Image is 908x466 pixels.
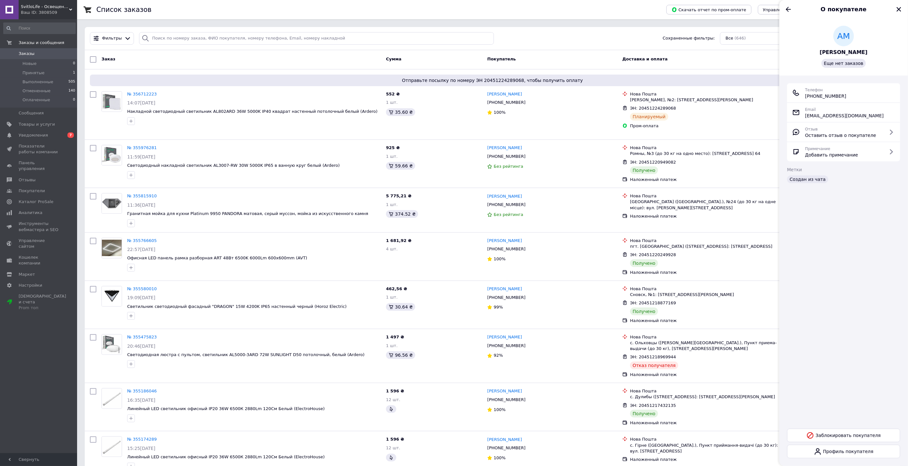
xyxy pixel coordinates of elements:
img: Фото товару [102,240,122,256]
span: 1 497 ₴ [386,335,404,339]
button: Скачать отчет по пром-оплате [666,5,752,14]
span: 0 [73,61,75,67]
a: Накладной светодиодный светильник AL802ARD 36W 5000K IP40 квадрат настенный потолочный белый (Ard... [127,109,378,114]
div: Получено [630,308,658,315]
span: Настройки [19,282,42,288]
span: 11:36[DATE] [127,202,155,208]
span: ЭН: 20451218877169 [630,300,676,305]
span: [PHONE_NUMBER] [487,343,525,348]
span: Линейный LED светильник офисный IP20 36W 6500К 2880Lm 120См Белый (ElectroHouse) [127,454,325,459]
span: Аналитика [19,210,42,216]
div: Prom топ [19,305,66,311]
span: 100% [494,455,506,460]
button: Закрыть [895,5,903,13]
span: Заказ [101,57,115,61]
div: Нова Пошта [630,388,780,394]
span: Доставка и оплата [622,57,668,61]
span: Гранитная мойка для кухни Platinum 9950 PANDORA матовая, серый муссон, мойка из искусственного камня [127,211,368,216]
div: Получено [630,166,658,174]
span: Новые [22,61,37,67]
span: Еще нет заказов [824,61,864,66]
a: Фото товару [101,334,122,355]
span: 1 шт. [386,343,398,348]
img: Фото товару [102,193,122,213]
div: Планируемый [630,113,668,121]
a: Офисная LED панель рамка разборная ART 48Вт 6500K 6000Lm 600х600mm (AVT) [127,255,307,260]
span: Отмененные [22,88,50,94]
span: Показатели работы компании [19,143,59,155]
span: 16:35[DATE] [127,398,155,403]
a: Фото товару [101,286,122,307]
a: № 355766605 [127,238,157,243]
span: Сумма [386,57,401,61]
a: Фото товару [101,388,122,409]
span: Примечание [805,147,830,151]
span: 4 шт. [386,246,398,251]
div: Нова Пошта [630,91,780,97]
span: [PHONE_NUMBER] [487,100,525,105]
span: Светильник светодиодный фасадный "DRAGON" 15W 4200K IP65 настенный черный (Horoz Electric) [127,304,347,309]
h1: Список заказов [96,6,152,13]
span: Отзыв [805,127,818,131]
span: Каталог ProSale [19,199,53,205]
span: 140 [68,88,75,94]
span: Управление сайтом [19,238,59,249]
div: Сновск, №1: [STREET_ADDRESS][PERSON_NAME] [630,292,780,298]
span: 1 шт. [386,100,398,105]
span: [EMAIL_ADDRESS][DOMAIN_NAME] [805,112,884,119]
span: SvitloLife - Освещение и Сантехника [21,4,69,10]
span: 1 шт. [386,202,398,207]
div: с. Гірне ([GEOGRAPHIC_DATA].), Пункт приймання-видачі (до 30 кг): вул. [STREET_ADDRESS] [630,443,780,454]
span: 99% [494,305,503,309]
a: [PERSON_NAME] [820,49,868,56]
span: Фильтры [102,35,122,41]
span: Отправьте посылку по номеру ЭН 20451224289068, чтобы получить оплату [93,77,893,84]
span: Без рейтинга [494,164,523,169]
a: ОтзывОставить отзыв о покупателе [792,126,895,139]
a: Профиль покупателя [787,445,900,458]
span: Заказы [19,51,34,57]
a: [PERSON_NAME] [487,145,522,151]
span: [PHONE_NUMBER] [487,295,525,300]
span: 1 596 ₴ [386,389,404,393]
div: Ромны, №3 (до 30 кг на одно место): [STREET_ADDRESS] 64 [630,151,780,157]
a: № 356712223 [127,92,157,96]
span: 20:46[DATE] [127,344,155,349]
div: с. Дулибы ([STREET_ADDRESS]: [STREET_ADDRESS][PERSON_NAME] [630,394,780,400]
div: 35.60 ₴ [386,108,415,116]
span: Уведомления [19,132,48,138]
a: [PERSON_NAME] [487,388,522,394]
a: Фото товару [101,193,122,214]
a: ПримечаниеДобавить примечание [792,145,895,158]
span: Email [805,107,816,112]
span: [PHONE_NUMBER] [487,246,525,251]
div: Получено [630,259,658,267]
a: № 355580010 [127,286,157,291]
span: ЭН: 20451218969944 [630,354,676,359]
div: пгт. [GEOGRAPHIC_DATA] ([STREET_ADDRESS]: [STREET_ADDRESS] [630,244,780,249]
div: Наложенный платеж [630,372,780,378]
a: [PERSON_NAME] [487,193,522,200]
div: Наложенный платеж [630,270,780,275]
span: [PHONE_NUMBER] [805,93,846,99]
span: 5 775,21 ₴ [386,193,411,198]
div: 59.66 ₴ [386,162,415,170]
a: Линейный LED светильник офисный IP20 36W 6500К 2880Lm 120См Белый (ElectroHouse) [127,406,325,411]
span: Принятые [22,70,45,76]
div: Нова Пошта [630,145,780,151]
span: Выполненные [22,79,53,85]
span: 100% [494,407,506,412]
div: Нова Пошта [630,193,780,199]
span: Светодиодный накладной светильник AL3007-RW 30W 5000K IP65 в ванную круг белый (Ardero) [127,163,340,168]
span: Инструменты вебмастера и SEO [19,221,59,232]
span: 1 596 ₴ [386,437,404,442]
span: Все [726,35,733,41]
span: 22:57[DATE] [127,247,155,252]
a: [PERSON_NAME] [487,437,522,443]
span: [PHONE_NUMBER] [487,397,525,402]
span: Оставить отзыв о покупателе [805,132,876,139]
a: № 355174289 [127,437,157,442]
span: 11:59[DATE] [127,154,155,159]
